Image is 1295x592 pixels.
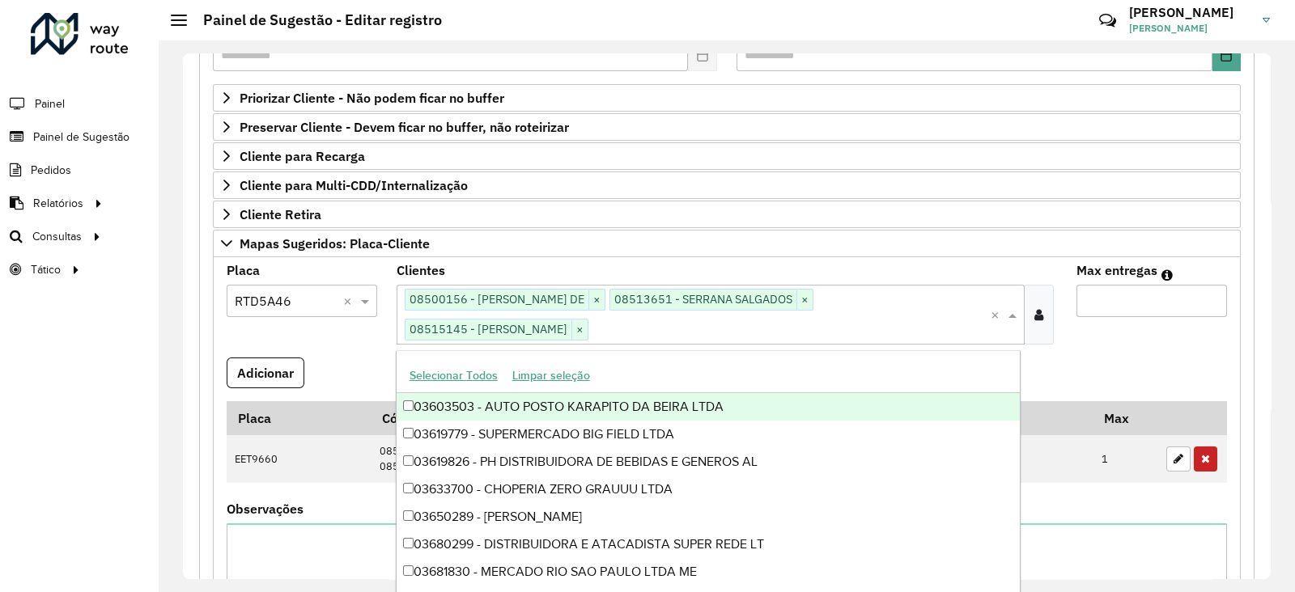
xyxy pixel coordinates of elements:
[610,290,796,309] span: 08513651 - SERRANA SALGADOS
[371,435,761,483] td: 08506008 08551022
[35,95,65,112] span: Painel
[397,503,1021,531] div: 03650289 - [PERSON_NAME]
[397,421,1021,448] div: 03619779 - SUPERMERCADO BIG FIELD LTDA
[397,448,1021,476] div: 03619826 - PH DISTRIBUIDORA DE BEBIDAS E GENEROS AL
[227,435,371,483] td: EET9660
[405,290,588,309] span: 08500156 - [PERSON_NAME] DE
[213,230,1241,257] a: Mapas Sugeridos: Placa-Cliente
[1212,39,1241,71] button: Choose Date
[213,113,1241,141] a: Preservar Cliente - Devem ficar no buffer, não roteirizar
[213,171,1241,199] a: Cliente para Multi-CDD/Internalização
[1076,260,1157,280] label: Max entregas
[240,208,321,221] span: Cliente Retira
[32,228,82,245] span: Consultas
[343,291,357,311] span: Clear all
[991,305,1004,324] span: Clear all
[1093,401,1158,435] th: Max
[571,320,588,340] span: ×
[397,476,1021,503] div: 03633700 - CHOPERIA ZERO GRAUUU LTDA
[240,91,504,104] span: Priorizar Cliente - Não podem ficar no buffer
[33,195,83,212] span: Relatórios
[371,401,761,435] th: Código Cliente
[213,84,1241,112] a: Priorizar Cliente - Não podem ficar no buffer
[33,129,129,146] span: Painel de Sugestão
[31,261,61,278] span: Tático
[227,499,304,518] label: Observações
[240,179,468,192] span: Cliente para Multi-CDD/Internalização
[1090,3,1125,38] a: Contato Rápido
[1093,435,1158,483] td: 1
[402,363,505,388] button: Selecionar Todos
[405,319,571,339] span: 08515145 - [PERSON_NAME]
[1161,269,1173,281] em: Máximo de clientes que serão colocados na mesma rota com os clientes informados
[213,142,1241,170] a: Cliente para Recarga
[240,150,365,163] span: Cliente para Recarga
[397,558,1021,586] div: 03681830 - MERCADO RIO SAO PAULO LTDA ME
[397,260,445,280] label: Clientes
[227,260,260,280] label: Placa
[227,357,304,388] button: Adicionar
[240,121,569,133] span: Preservar Cliente - Devem ficar no buffer, não roteirizar
[397,531,1021,558] div: 03680299 - DISTRIBUIDORA E ATACADISTA SUPER REDE LT
[796,290,813,310] span: ×
[505,363,597,388] button: Limpar seleção
[213,201,1241,228] a: Cliente Retira
[227,401,371,435] th: Placa
[31,162,71,179] span: Pedidos
[588,290,605,310] span: ×
[187,11,442,29] h2: Painel de Sugestão - Editar registro
[397,393,1021,421] div: 03603503 - AUTO POSTO KARAPITO DA BEIRA LTDA
[1129,21,1250,36] span: [PERSON_NAME]
[240,237,430,250] span: Mapas Sugeridos: Placa-Cliente
[1129,5,1250,20] h3: [PERSON_NAME]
